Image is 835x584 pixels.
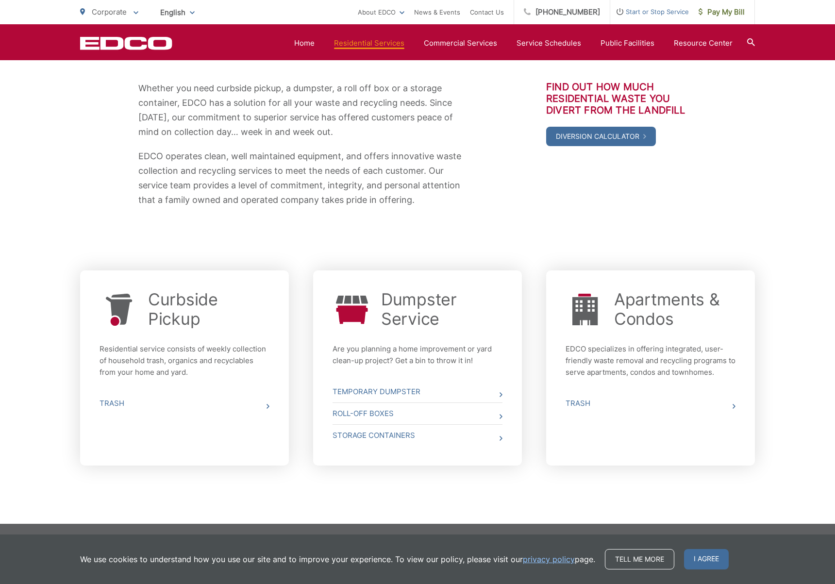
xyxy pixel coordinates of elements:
[566,343,735,378] p: EDCO specializes in offering integrated, user-friendly waste removal and recycling programs to se...
[684,549,729,569] span: I agree
[148,290,269,329] a: Curbside Pickup
[333,343,502,367] p: Are you planning a home improvement or yard clean-up project? Get a bin to throw it in!
[333,381,502,402] a: Temporary Dumpster
[138,149,464,207] p: EDCO operates clean, well maintained equipment, and offers innovative waste collection and recycl...
[153,4,202,21] span: English
[358,6,404,18] a: About EDCO
[470,6,504,18] a: Contact Us
[100,343,269,378] p: Residential service consists of weekly collection of household trash, organics and recyclables fr...
[294,37,315,49] a: Home
[614,290,735,329] a: Apartments & Condos
[92,7,127,17] span: Corporate
[333,425,502,446] a: Storage Containers
[566,393,735,414] a: Trash
[414,6,460,18] a: News & Events
[381,290,502,329] a: Dumpster Service
[80,553,595,565] p: We use cookies to understand how you use our site and to improve your experience. To view our pol...
[699,6,745,18] span: Pay My Bill
[674,37,733,49] a: Resource Center
[138,81,464,139] p: Whether you need curbside pickup, a dumpster, a roll off box or a storage container, EDCO has a s...
[334,37,404,49] a: Residential Services
[605,549,674,569] a: Tell me more
[523,553,575,565] a: privacy policy
[333,403,502,424] a: Roll-Off Boxes
[80,36,172,50] a: EDCD logo. Return to the homepage.
[546,127,656,146] a: Diversion Calculator
[601,37,654,49] a: Public Facilities
[100,393,269,414] a: Trash
[546,81,697,116] h3: Find out how much residential waste you divert from the landfill
[424,37,497,49] a: Commercial Services
[517,37,581,49] a: Service Schedules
